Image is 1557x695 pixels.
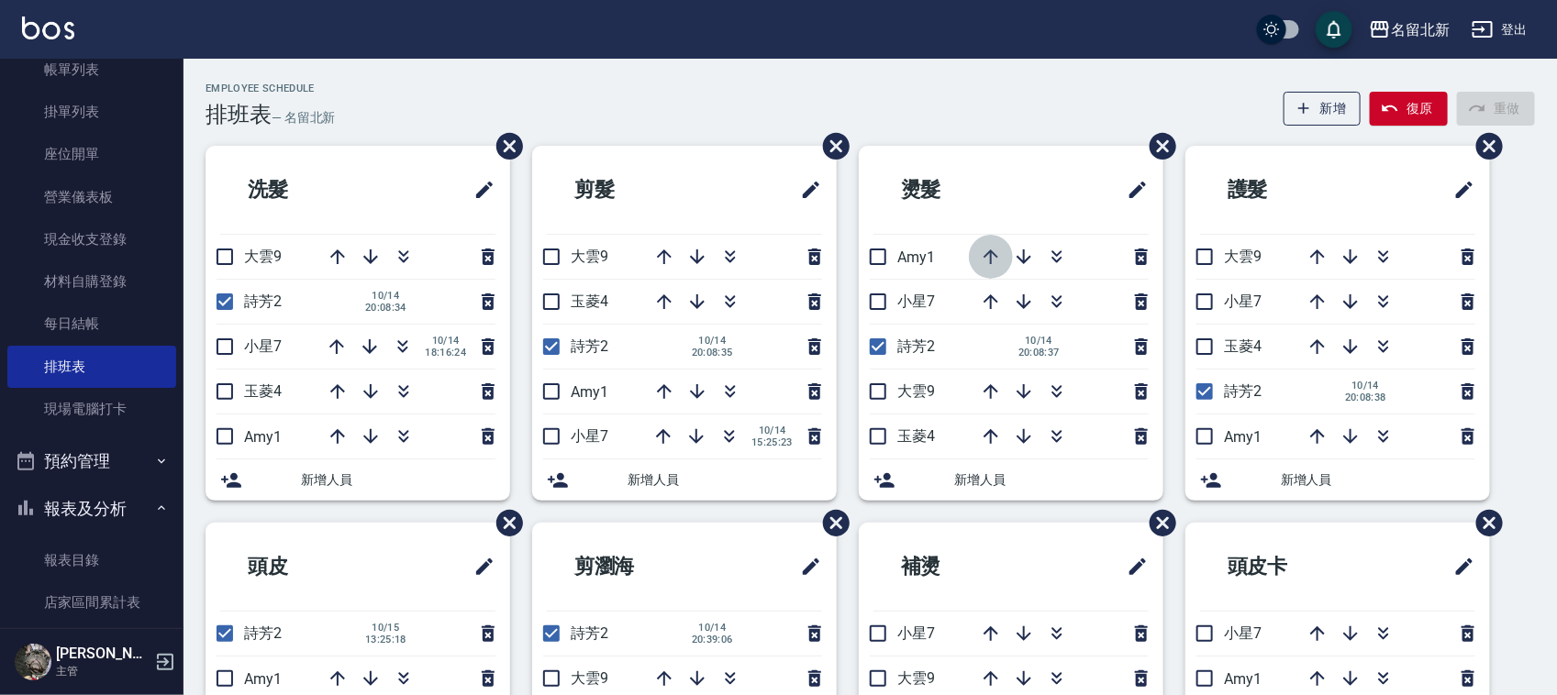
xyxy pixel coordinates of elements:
button: save [1316,11,1352,48]
span: 大雲9 [897,669,935,687]
span: 刪除班表 [1136,119,1179,173]
span: 小星7 [897,624,935,642]
span: 10/14 [751,425,793,436]
span: 刪除班表 [483,119,526,173]
span: 大雲9 [244,248,282,265]
span: 修改班表的標題 [1116,168,1149,212]
button: 名留北新 [1362,11,1457,49]
span: 15:25:23 [751,436,793,448]
span: 修改班表的標題 [1116,545,1149,589]
h5: [PERSON_NAME] [56,645,150,663]
button: 登出 [1464,13,1535,47]
span: 大雲9 [1224,248,1262,265]
span: 新增人員 [954,470,1149,490]
span: 小星7 [244,337,282,355]
a: 帳單列表 [7,49,176,91]
a: 營業儀表板 [7,176,176,218]
h2: 護髮 [1200,157,1369,223]
a: 掛單列表 [7,91,176,133]
button: 復原 [1370,92,1448,126]
div: 新增人員 [1185,459,1490,501]
span: 詩芳2 [571,337,608,355]
span: Amy1 [897,248,935,266]
span: 新增人員 [301,470,495,490]
span: 大雲9 [571,669,608,687]
span: Amy1 [571,383,608,401]
span: 玉菱4 [571,292,608,310]
span: 修改班表的標題 [462,168,495,212]
span: 10/14 [692,335,733,347]
span: 10/14 [425,335,466,347]
span: 10/14 [692,622,733,634]
span: 玉菱4 [1224,337,1262,355]
h2: 剪髮 [547,157,716,223]
span: 20:08:34 [365,302,406,314]
span: 大雲9 [571,248,608,265]
span: 10/15 [365,622,406,634]
span: Amy1 [244,670,282,688]
h3: 排班表 [206,102,272,127]
h2: 補燙 [873,534,1042,600]
button: 預約管理 [7,437,176,485]
a: 現場電腦打卡 [7,388,176,430]
span: 刪除班表 [809,119,852,173]
a: 報表目錄 [7,539,176,581]
div: 新增人員 [859,459,1163,501]
span: 10/14 [1018,335,1060,347]
a: 每日結帳 [7,303,176,345]
span: 修改班表的標題 [1442,545,1475,589]
span: 刪除班表 [809,496,852,550]
span: 修改班表的標題 [789,168,822,212]
span: 詩芳2 [897,337,935,355]
span: 小星7 [1224,624,1262,642]
span: 詩芳2 [571,624,608,642]
p: 主管 [56,663,150,679]
span: 玉菱4 [897,427,935,445]
span: Amy1 [1224,670,1262,688]
h2: 剪瀏海 [547,534,726,600]
h2: 燙髮 [873,157,1042,223]
span: Amy1 [244,428,282,446]
span: 玉菱4 [244,382,282,400]
span: 20:39:06 [692,634,733,645]
a: 材料自購登錄 [7,260,176,303]
span: 小星7 [1224,292,1262,310]
img: Logo [22,17,74,39]
span: 修改班表的標題 [789,545,822,589]
h2: 洗髮 [220,157,389,223]
h2: Employee Schedule [206,83,336,94]
h6: — 名留北新 [272,108,336,127]
a: 店家區間累計表 [7,581,176,623]
div: 新增人員 [532,459,837,501]
span: 新增人員 [1281,470,1475,490]
div: 新增人員 [206,459,510,501]
a: 排班表 [7,346,176,388]
span: 20:08:38 [1345,392,1386,403]
span: 20:08:35 [692,347,733,359]
span: 詩芳2 [244,624,282,642]
span: 詩芳2 [244,292,282,310]
h2: 頭皮卡 [1200,534,1379,600]
h2: 頭皮 [220,534,389,600]
a: 店家日報表 [7,624,176,667]
span: 10/14 [365,290,406,302]
span: 刪除班表 [1462,119,1506,173]
span: 13:25:18 [365,634,406,645]
span: 刪除班表 [1136,496,1179,550]
a: 座位開單 [7,133,176,175]
img: Person [15,644,51,680]
button: 新增 [1284,92,1362,126]
span: 刪除班表 [1462,496,1506,550]
div: 名留北新 [1391,18,1450,41]
span: 小星7 [571,427,608,445]
span: 詩芳2 [1224,382,1262,400]
span: 修改班表的標題 [462,545,495,589]
button: 報表及分析 [7,485,176,533]
span: 修改班表的標題 [1442,168,1475,212]
span: Amy1 [1224,428,1262,446]
span: 20:08:37 [1018,347,1060,359]
a: 現金收支登錄 [7,218,176,260]
span: 小星7 [897,292,935,310]
span: 10/14 [1345,380,1386,392]
span: 新增人員 [628,470,822,490]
